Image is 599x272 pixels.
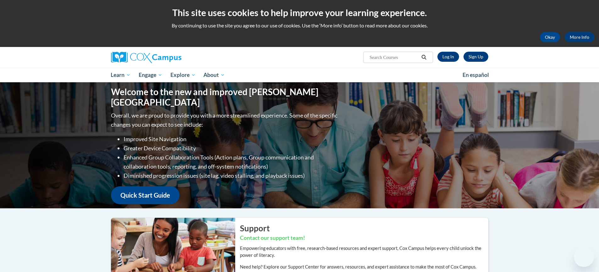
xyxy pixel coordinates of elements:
[203,71,225,79] span: About
[369,54,419,61] input: Search Courses
[5,22,594,29] p: By continuing to use the site you agree to our use of cookies. Use the ‘More info’ button to read...
[135,68,166,82] a: Engage
[458,68,493,82] a: En español
[419,54,429,61] button: Search
[111,52,181,63] img: Cox Campus
[5,6,594,19] h2: This site uses cookies to help improve your learning experience.
[199,68,229,82] a: About
[463,52,488,62] a: Register
[111,87,339,108] h1: Welcome to the new and improved [PERSON_NAME][GEOGRAPHIC_DATA]
[124,135,339,144] li: Improved Site Navigation
[463,72,489,78] span: En español
[139,71,162,79] span: Engage
[170,71,196,79] span: Explore
[240,234,488,242] h3: Contact our support team!
[124,153,339,171] li: Enhanced Group Collaboration Tools (Action plans, Group communication and collaboration tools, re...
[240,245,488,259] p: Empowering educators with free, research-based resources and expert support, Cox Campus helps eve...
[107,68,135,82] a: Learn
[565,32,594,42] a: More Info
[124,144,339,153] li: Greater Device Compatibility
[540,32,560,42] button: Okay
[124,171,339,180] li: Diminished progression issues (site lag, video stalling, and playback issues)
[102,68,498,82] div: Main menu
[111,186,180,204] a: Quick Start Guide
[240,223,488,234] h2: Support
[166,68,200,82] a: Explore
[111,52,230,63] a: Cox Campus
[111,71,130,79] span: Learn
[240,263,488,270] p: Need help? Explore our Support Center for answers, resources, and expert assistance to make the m...
[437,52,459,62] a: Log In
[574,247,594,267] iframe: Button to launch messaging window
[111,111,339,129] p: Overall, we are proud to provide you with a more streamlined experience. Some of the specific cha...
